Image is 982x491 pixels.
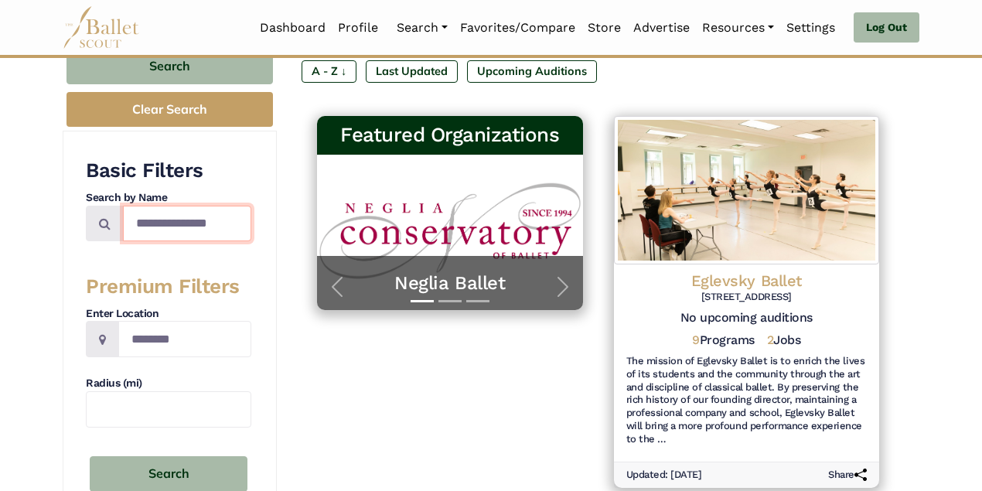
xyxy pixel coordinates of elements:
a: Settings [780,12,841,44]
h4: Eglevsky Ballet [626,271,868,291]
a: Dashboard [254,12,332,44]
h6: The mission of Eglevsky Ballet is to enrich the lives of its students and the community through t... [626,355,868,446]
h5: Jobs [767,332,801,349]
h6: Updated: [DATE] [626,469,702,482]
label: A - Z ↓ [302,60,356,82]
h6: Share [828,469,867,482]
h6: [STREET_ADDRESS] [626,291,868,304]
h4: Radius (mi) [86,376,251,391]
a: Advertise [627,12,696,44]
a: Favorites/Compare [454,12,581,44]
button: Clear Search [66,92,273,127]
h4: Search by Name [86,190,251,206]
h3: Basic Filters [86,158,251,184]
label: Last Updated [366,60,458,82]
label: Upcoming Auditions [467,60,597,82]
a: Resources [696,12,780,44]
a: Log Out [854,12,919,43]
button: Search [66,49,273,85]
button: Slide 3 [466,292,489,310]
a: Store [581,12,627,44]
a: Search [390,12,454,44]
h4: Enter Location [86,306,251,322]
h5: No upcoming auditions [626,310,868,326]
a: Neglia Ballet [332,271,568,295]
h5: Programs [692,332,755,349]
h3: Featured Organizations [329,122,571,148]
span: 9 [692,332,700,347]
h3: Premium Filters [86,274,251,300]
input: Search by names... [123,206,251,242]
input: Location [118,321,251,357]
img: Logo [614,116,880,264]
span: 2 [767,332,774,347]
a: Profile [332,12,384,44]
button: Slide 2 [438,292,462,310]
button: Slide 1 [411,292,434,310]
